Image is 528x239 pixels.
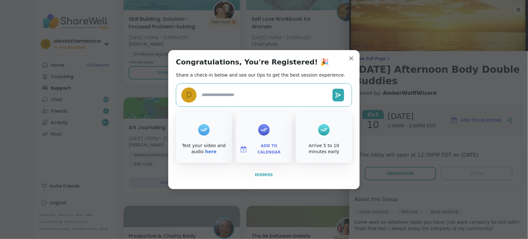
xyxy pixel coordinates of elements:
img: ShareWell Logomark [240,146,247,153]
div: Arrive 5 to 10 minutes early [297,143,351,155]
button: Dismiss [176,168,352,182]
span: Add to Calendar [250,143,288,155]
a: here [205,149,217,154]
span: d [186,89,192,101]
div: Test your video and audio [177,143,231,155]
h1: Congratulations, You're Registered! 🎉 [176,58,329,67]
span: Dismiss [255,173,273,177]
button: Add to Calendar [237,143,291,156]
h2: Share a check-in below and see our tips to get the best session experience. [176,72,345,78]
